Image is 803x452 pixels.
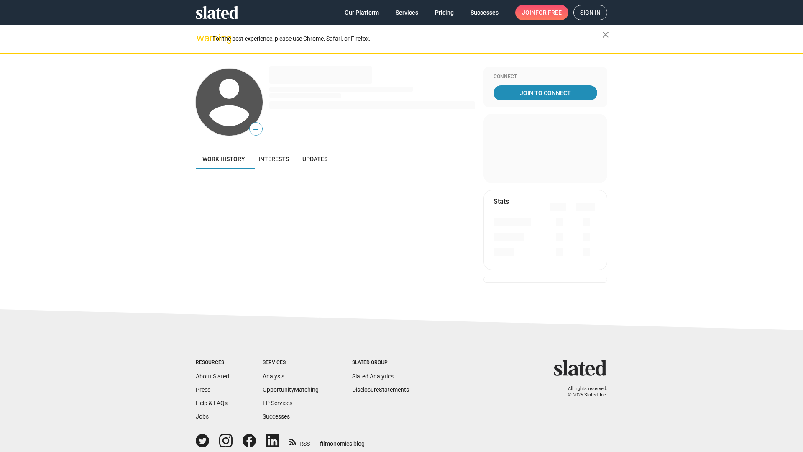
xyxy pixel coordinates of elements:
span: Services [396,5,418,20]
a: Services [389,5,425,20]
a: Interests [252,149,296,169]
mat-card-title: Stats [494,197,509,206]
div: Services [263,360,319,366]
div: Connect [494,74,597,80]
a: EP Services [263,400,292,406]
span: for free [535,5,562,20]
span: Work history [202,156,245,162]
a: About Slated [196,373,229,380]
span: film [320,440,330,447]
span: Updates [302,156,327,162]
a: filmonomics blog [320,433,365,448]
a: Updates [296,149,334,169]
span: Interests [258,156,289,162]
a: Jobs [196,413,209,420]
a: RSS [289,435,310,448]
a: Successes [263,413,290,420]
a: Analysis [263,373,284,380]
div: Slated Group [352,360,409,366]
div: For the best experience, please use Chrome, Safari, or Firefox. [212,33,602,44]
a: Joinfor free [515,5,568,20]
div: Resources [196,360,229,366]
span: Pricing [435,5,454,20]
p: All rights reserved. © 2025 Slated, Inc. [559,386,607,398]
a: Our Platform [338,5,386,20]
span: Join To Connect [495,85,596,100]
span: — [250,124,262,135]
a: Work history [196,149,252,169]
a: DisclosureStatements [352,386,409,393]
a: Pricing [428,5,460,20]
a: Successes [464,5,505,20]
a: Slated Analytics [352,373,394,380]
a: OpportunityMatching [263,386,319,393]
span: Join [522,5,562,20]
mat-icon: close [601,30,611,40]
span: Our Platform [345,5,379,20]
a: Help & FAQs [196,400,228,406]
a: Join To Connect [494,85,597,100]
span: Sign in [580,5,601,20]
mat-icon: warning [197,33,207,43]
span: Successes [471,5,499,20]
a: Sign in [573,5,607,20]
a: Press [196,386,210,393]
